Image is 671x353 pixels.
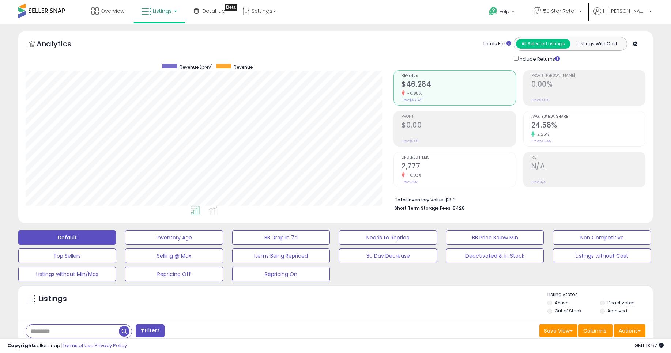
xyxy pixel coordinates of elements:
[547,291,653,298] p: Listing States:
[402,180,418,184] small: Prev: 2,803
[180,64,213,70] span: Revenue (prev)
[153,7,172,15] span: Listings
[395,197,444,203] b: Total Inventory Value:
[553,248,651,263] button: Listings without Cost
[402,162,515,172] h2: 2,777
[7,342,127,349] div: seller snap | |
[18,267,116,281] button: Listings without Min/Max
[483,41,511,48] div: Totals For
[402,80,515,90] h2: $46,284
[95,342,127,349] a: Privacy Policy
[402,98,422,102] small: Prev: $46,678
[634,342,664,349] span: 2025-09-12 13:57 GMT
[583,327,606,334] span: Columns
[339,230,437,245] button: Needs to Reprice
[339,248,437,263] button: 30 Day Decrease
[232,230,330,245] button: BB Drop in 7d
[553,230,651,245] button: Non Competitive
[446,248,544,263] button: Deactivated & In Stock
[395,195,640,204] li: $813
[405,172,421,178] small: -0.93%
[593,7,652,24] a: Hi [PERSON_NAME]
[531,121,645,131] h2: 24.58%
[516,39,570,49] button: All Selected Listings
[453,205,465,212] span: $428
[603,7,647,15] span: Hi [PERSON_NAME]
[508,54,569,63] div: Include Returns
[402,156,515,160] span: Ordered Items
[531,115,645,119] span: Avg. Buybox Share
[531,180,546,184] small: Prev: N/A
[531,80,645,90] h2: 0.00%
[225,4,237,11] div: Tooltip anchor
[607,300,635,306] label: Deactivated
[402,139,419,143] small: Prev: $0.00
[125,248,223,263] button: Selling @ Max
[63,342,94,349] a: Terms of Use
[531,156,645,160] span: ROI
[18,230,116,245] button: Default
[555,300,568,306] label: Active
[531,162,645,172] h2: N/A
[7,342,34,349] strong: Copyright
[202,7,225,15] span: DataHub
[531,74,645,78] span: Profit [PERSON_NAME]
[395,205,452,211] b: Short Term Storage Fees:
[232,267,330,281] button: Repricing On
[18,248,116,263] button: Top Sellers
[489,7,498,16] i: Get Help
[136,324,164,337] button: Filters
[125,267,223,281] button: Repricing Off
[578,324,613,337] button: Columns
[531,98,549,102] small: Prev: 0.00%
[500,8,509,15] span: Help
[607,308,627,314] label: Archived
[232,248,330,263] button: Items Being Repriced
[531,139,551,143] small: Prev: 24.04%
[614,324,645,337] button: Actions
[39,294,67,304] h5: Listings
[555,308,581,314] label: Out of Stock
[234,64,253,70] span: Revenue
[402,115,515,119] span: Profit
[125,230,223,245] button: Inventory Age
[101,7,124,15] span: Overview
[405,91,422,96] small: -0.85%
[402,121,515,131] h2: $0.00
[446,230,544,245] button: BB Price Below Min
[535,132,549,137] small: 2.25%
[570,39,625,49] button: Listings With Cost
[402,74,515,78] span: Revenue
[543,7,577,15] span: 50 Star Retail
[37,39,86,51] h5: Analytics
[539,324,577,337] button: Save View
[483,1,522,24] a: Help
